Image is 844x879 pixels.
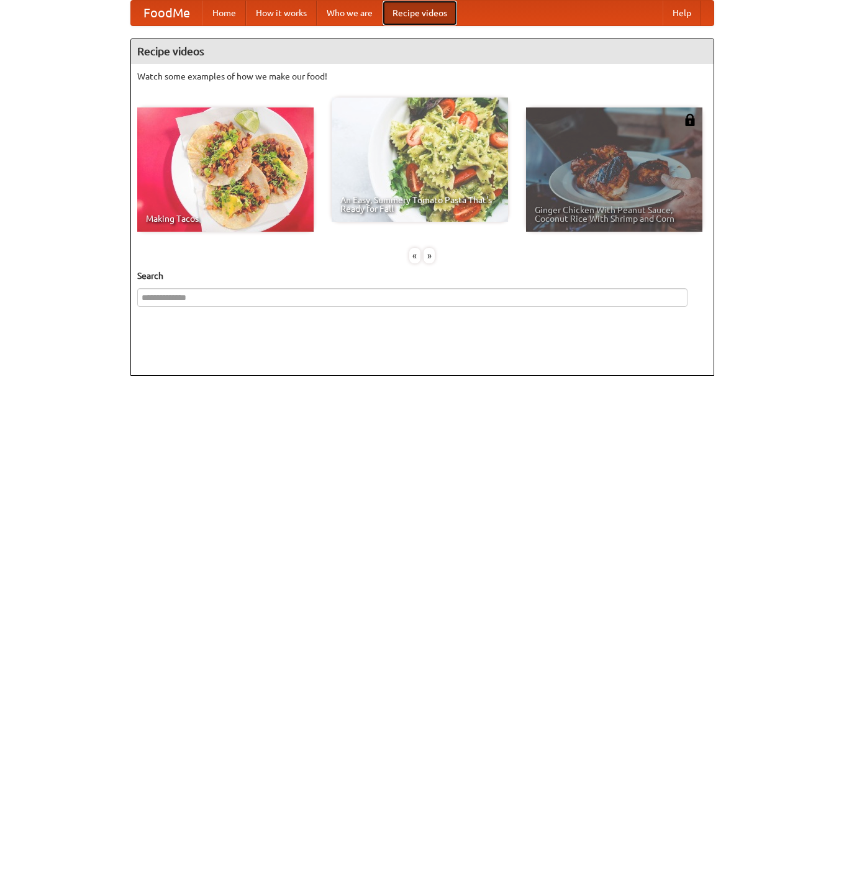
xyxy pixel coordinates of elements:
img: 483408.png [684,114,696,126]
a: An Easy, Summery Tomato Pasta That's Ready for Fall [332,98,508,222]
div: « [409,248,420,263]
div: » [424,248,435,263]
span: Making Tacos [146,214,305,223]
a: Home [202,1,246,25]
a: FoodMe [131,1,202,25]
h4: Recipe videos [131,39,714,64]
span: An Easy, Summery Tomato Pasta That's Ready for Fall [340,196,499,213]
a: Recipe videos [383,1,457,25]
a: How it works [246,1,317,25]
a: Who we are [317,1,383,25]
p: Watch some examples of how we make our food! [137,70,707,83]
a: Making Tacos [137,107,314,232]
a: Help [663,1,701,25]
h5: Search [137,270,707,282]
